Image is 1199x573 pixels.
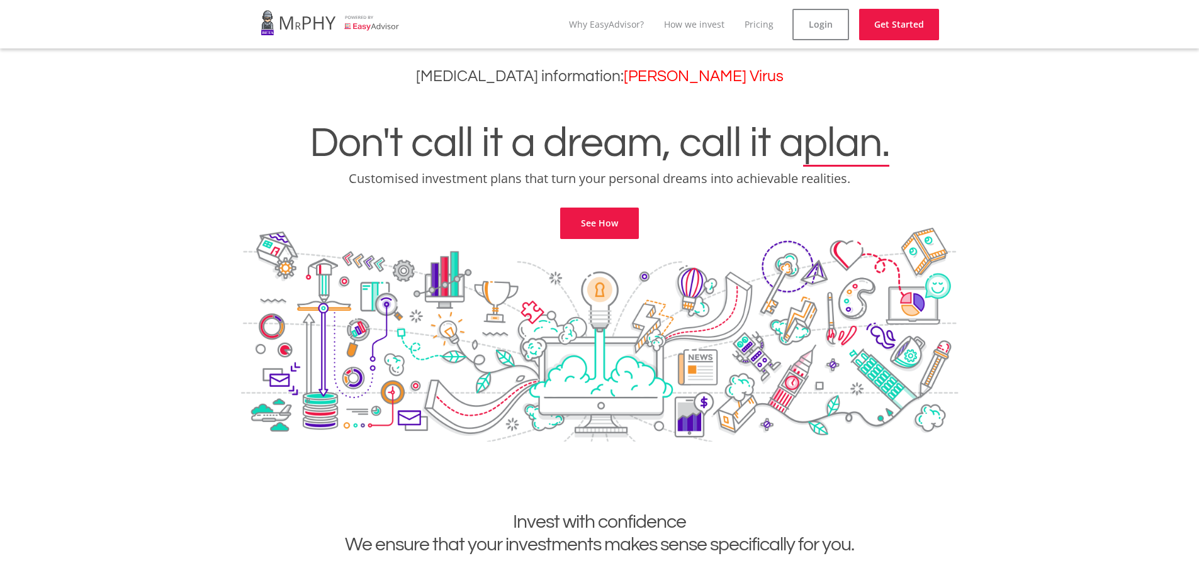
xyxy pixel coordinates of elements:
[803,122,889,165] span: plan.
[664,18,724,30] a: How we invest
[859,9,939,40] a: Get Started
[560,208,639,239] a: See How
[745,18,774,30] a: Pricing
[9,170,1190,187] p: Customised investment plans that turn your personal dreams into achievable realities.
[569,18,644,30] a: Why EasyAdvisor?
[9,67,1190,86] h3: [MEDICAL_DATA] information:
[624,69,784,84] a: [PERSON_NAME] Virus
[792,9,849,40] a: Login
[250,511,949,556] h2: Invest with confidence We ensure that your investments makes sense specifically for you.
[9,122,1190,165] h1: Don't call it a dream, call it a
